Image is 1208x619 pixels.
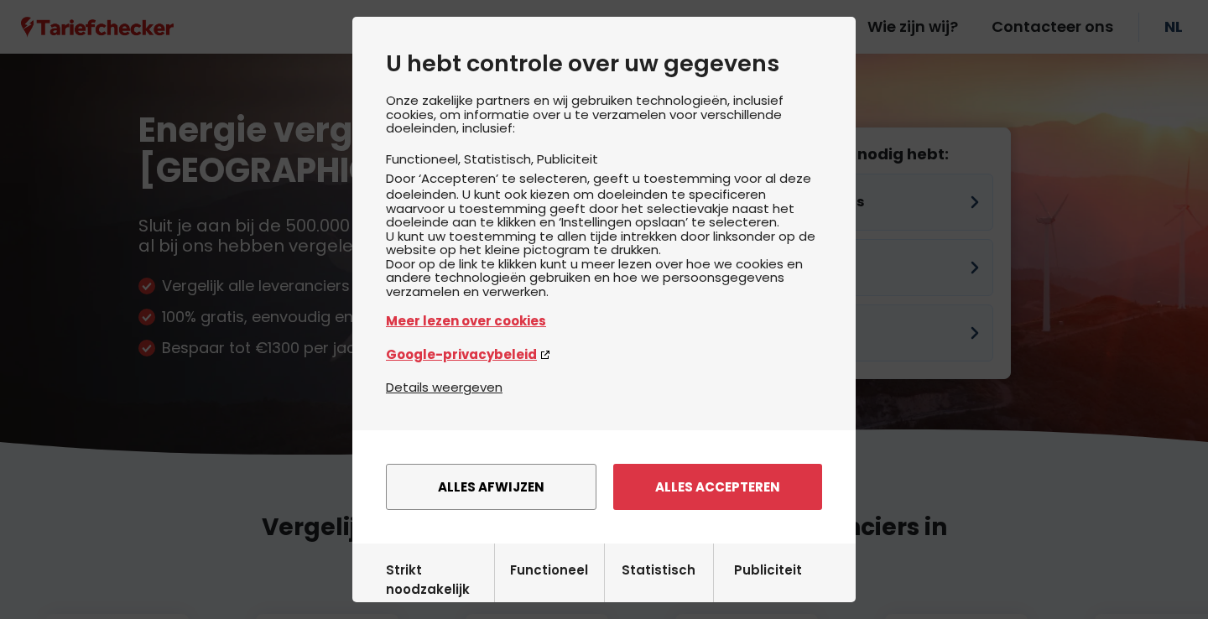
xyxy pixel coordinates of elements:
li: Publiciteit [537,150,598,168]
button: Details weergeven [386,377,502,397]
button: Alles afwijzen [386,464,596,510]
div: Onze zakelijke partners en wij gebruiken technologieën, inclusief cookies, om informatie over u t... [386,94,822,377]
li: Functioneel [386,150,464,168]
button: Alles accepteren [613,464,822,510]
li: Statistisch [464,150,537,168]
a: Meer lezen over cookies [386,311,822,330]
h2: U hebt controle over uw gegevens [386,50,822,77]
a: Google-privacybeleid [386,345,822,364]
div: menu [352,430,856,544]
